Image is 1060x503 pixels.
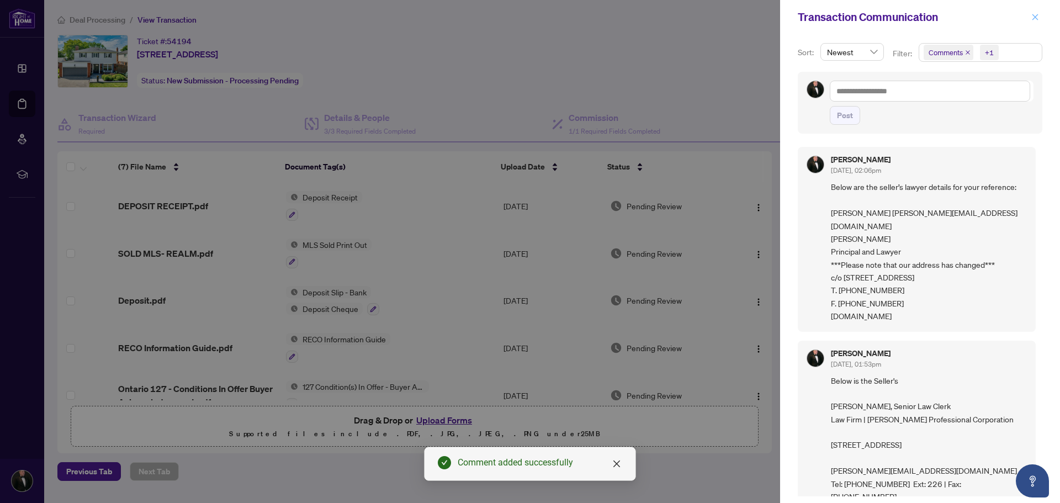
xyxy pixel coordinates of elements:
[1016,464,1049,497] button: Open asap
[612,459,621,468] span: close
[831,166,881,174] span: [DATE], 02:06pm
[985,47,994,58] div: +1
[831,181,1027,322] span: Below are the seller’s lawyer details for your reference: [PERSON_NAME] [PERSON_NAME][EMAIL_ADDRE...
[807,350,824,367] img: Profile Icon
[807,156,824,173] img: Profile Icon
[830,106,860,125] button: Post
[1031,13,1039,21] span: close
[831,360,881,368] span: [DATE], 01:53pm
[831,350,891,357] h5: [PERSON_NAME]
[798,46,816,59] p: Sort:
[458,456,622,469] div: Comment added successfully
[893,47,914,60] p: Filter:
[611,458,623,470] a: Close
[798,9,1028,25] div: Transaction Communication
[831,156,891,163] h5: [PERSON_NAME]
[807,81,824,98] img: Profile Icon
[965,50,971,55] span: close
[438,456,451,469] span: check-circle
[929,47,963,58] span: Comments
[827,44,877,60] span: Newest
[924,45,973,60] span: Comments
